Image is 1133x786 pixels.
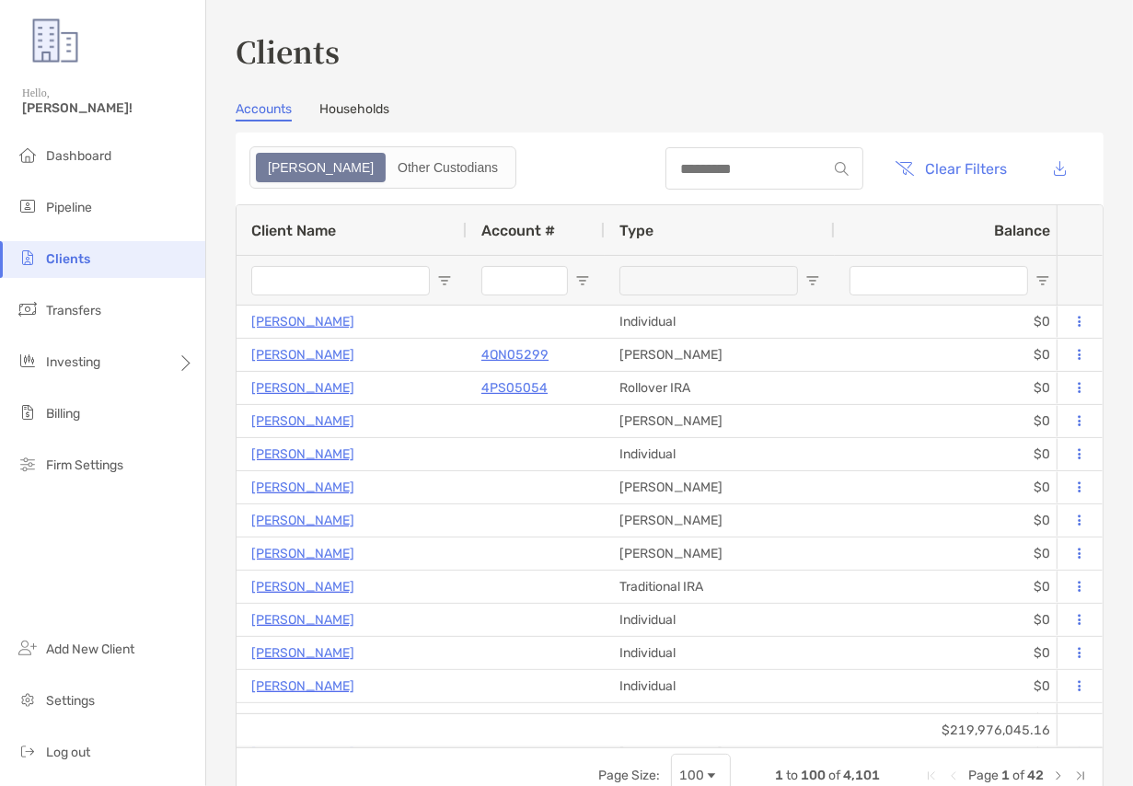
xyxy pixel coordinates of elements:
[251,608,354,631] a: [PERSON_NAME]
[605,537,835,570] div: [PERSON_NAME]
[835,571,1065,603] div: $0
[835,703,1065,735] div: $0
[17,195,39,217] img: pipeline icon
[17,453,39,475] img: firm-settings icon
[46,745,90,760] span: Log out
[605,637,835,669] div: Individual
[1027,768,1044,783] span: 42
[1073,769,1088,783] div: Last Page
[605,703,835,735] div: Traditional IRA
[251,476,354,499] a: [PERSON_NAME]
[319,101,389,121] a: Households
[882,148,1022,189] button: Clear Filters
[251,310,354,333] a: [PERSON_NAME]
[1001,768,1010,783] span: 1
[679,768,704,783] div: 100
[251,542,354,565] a: [PERSON_NAME]
[835,604,1065,636] div: $0
[835,471,1065,503] div: $0
[251,708,354,731] a: [PERSON_NAME]
[835,670,1065,702] div: $0
[843,768,880,783] span: 4,101
[775,768,783,783] span: 1
[251,575,354,598] a: [PERSON_NAME]
[605,604,835,636] div: Individual
[251,343,354,366] a: [PERSON_NAME]
[46,251,90,267] span: Clients
[251,376,354,399] a: [PERSON_NAME]
[1035,273,1050,288] button: Open Filter Menu
[598,768,660,783] div: Page Size:
[605,471,835,503] div: [PERSON_NAME]
[828,768,840,783] span: of
[1051,769,1066,783] div: Next Page
[835,637,1065,669] div: $0
[605,339,835,371] div: [PERSON_NAME]
[46,693,95,709] span: Settings
[46,200,92,215] span: Pipeline
[605,438,835,470] div: Individual
[1012,768,1024,783] span: of
[481,266,568,295] input: Account # Filter Input
[481,376,548,399] p: 4PS05054
[46,642,134,657] span: Add New Client
[46,303,101,318] span: Transfers
[17,637,39,659] img: add_new_client icon
[17,247,39,269] img: clients icon
[251,509,354,532] a: [PERSON_NAME]
[22,7,88,74] img: Zoe Logo
[251,266,430,295] input: Client Name Filter Input
[46,148,111,164] span: Dashboard
[17,350,39,372] img: investing icon
[46,354,100,370] span: Investing
[17,144,39,166] img: dashboard icon
[575,273,590,288] button: Open Filter Menu
[258,155,384,180] div: Zoe
[801,768,826,783] span: 100
[835,504,1065,537] div: $0
[835,306,1065,338] div: $0
[251,410,354,433] a: [PERSON_NAME]
[835,438,1065,470] div: $0
[249,146,516,189] div: segmented control
[835,339,1065,371] div: $0
[236,101,292,121] a: Accounts
[251,222,336,239] span: Client Name
[605,405,835,437] div: [PERSON_NAME]
[481,343,549,366] a: 4QN05299
[17,401,39,423] img: billing icon
[835,537,1065,570] div: $0
[17,688,39,711] img: settings icon
[605,571,835,603] div: Traditional IRA
[968,768,999,783] span: Page
[605,670,835,702] div: Individual
[924,769,939,783] div: First Page
[994,222,1050,239] span: Balance
[251,443,354,466] a: [PERSON_NAME]
[236,29,1104,72] h3: Clients
[251,642,354,665] a: [PERSON_NAME]
[251,675,354,698] a: [PERSON_NAME]
[835,405,1065,437] div: $0
[619,222,653,239] span: Type
[835,372,1065,404] div: $0
[605,306,835,338] div: Individual
[605,504,835,537] div: [PERSON_NAME]
[437,273,452,288] button: Open Filter Menu
[835,714,1065,746] div: $219,976,045.16
[17,298,39,320] img: transfers icon
[805,273,820,288] button: Open Filter Menu
[605,372,835,404] div: Rollover IRA
[786,768,798,783] span: to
